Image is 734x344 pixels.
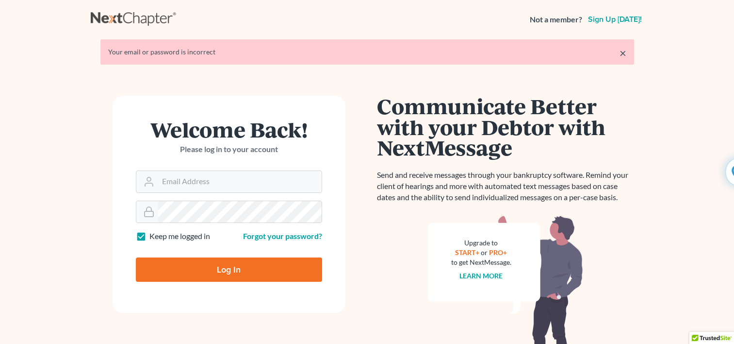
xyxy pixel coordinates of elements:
span: or [481,248,488,257]
p: Please log in to your account [136,144,322,155]
a: Learn more [459,272,503,280]
input: Log In [136,258,322,282]
div: to get NextMessage. [451,258,511,267]
p: Send and receive messages through your bankruptcy software. Remind your client of hearings and mo... [377,170,634,203]
strong: Not a member? [530,14,582,25]
h1: Communicate Better with your Debtor with NextMessage [377,96,634,158]
h1: Welcome Back! [136,119,322,140]
a: PRO+ [489,248,507,257]
a: × [620,47,626,59]
div: Your email or password is incorrect [108,47,626,57]
div: Upgrade to [451,238,511,248]
label: Keep me logged in [149,231,210,242]
a: Forgot your password? [243,231,322,241]
input: Email Address [158,171,322,192]
a: START+ [455,248,479,257]
a: Sign up [DATE]! [586,16,644,23]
